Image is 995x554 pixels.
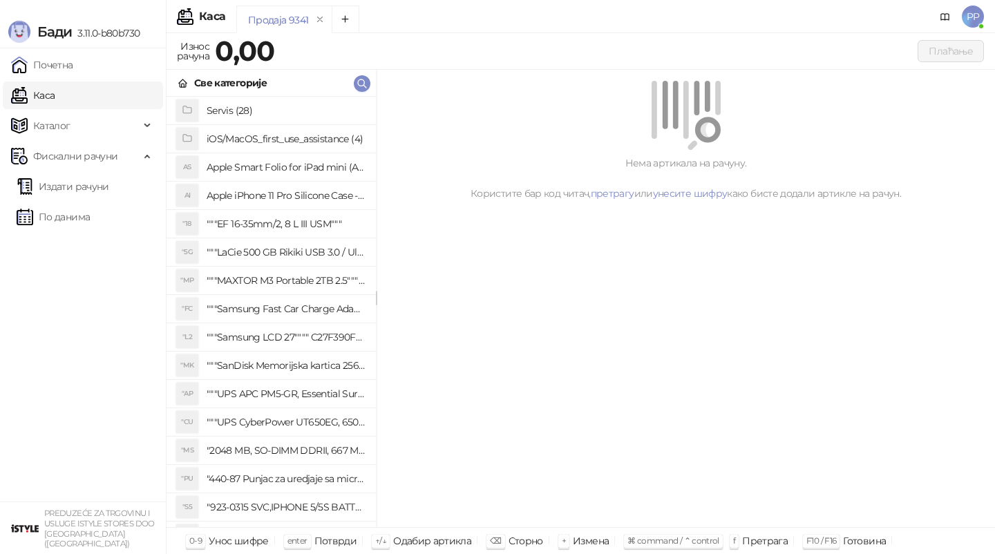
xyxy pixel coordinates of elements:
button: Add tab [332,6,359,33]
div: "CU [176,411,198,433]
h4: "440-87 Punjac za uredjaje sa micro USB portom 4/1, Stand." [207,468,365,490]
span: Каталог [33,112,70,140]
div: "S5 [176,496,198,518]
h4: """EF 16-35mm/2, 8 L III USM""" [207,213,365,235]
h4: Apple iPhone 11 Pro Silicone Case - Black [207,184,365,207]
span: 3.11.0-b80b730 [72,27,140,39]
span: Фискални рачуни [33,142,117,170]
div: Износ рачуна [174,37,212,65]
div: "SD [176,524,198,546]
h4: """LaCie 500 GB Rikiki USB 3.0 / Ultra Compact & Resistant aluminum / USB 3.0 / 2.5""""""" [207,241,365,263]
span: Бади [37,23,72,40]
span: PP [962,6,984,28]
div: AI [176,184,198,207]
div: "PU [176,468,198,490]
h4: "923-0448 SVC,IPHONE,TOURQUE DRIVER KIT .65KGF- CM Šrafciger " [207,524,365,546]
div: Продаја 9341 [248,12,308,28]
h4: """Samsung Fast Car Charge Adapter, brzi auto punja_, boja crna""" [207,298,365,320]
div: "5G [176,241,198,263]
div: Готовина [843,532,886,550]
h4: """Samsung LCD 27"""" C27F390FHUXEN""" [207,326,365,348]
strong: 0,00 [215,34,274,68]
div: "L2 [176,326,198,348]
a: Почетна [11,51,73,79]
a: унесите шифру [653,187,728,200]
div: Каса [199,11,225,22]
img: Logo [8,21,30,43]
div: Унос шифре [209,532,269,550]
h4: "2048 MB, SO-DIMM DDRII, 667 MHz, Napajanje 1,8 0,1 V, Latencija CL5" [207,439,365,461]
h4: """UPS CyberPower UT650EG, 650VA/360W , line-int., s_uko, desktop""" [207,411,365,433]
div: Нема артикала на рачуну. Користите бар код читач, или како бисте додали артикле на рачун. [393,155,978,201]
span: + [562,535,566,546]
a: Каса [11,82,55,109]
h4: """UPS APC PM5-GR, Essential Surge Arrest,5 utic_nica""" [207,383,365,405]
span: ↑/↓ [375,535,386,546]
div: "MK [176,354,198,376]
h4: """MAXTOR M3 Portable 2TB 2.5"""" crni eksterni hard disk HX-M201TCB/GM""" [207,269,365,292]
div: "MP [176,269,198,292]
div: "FC [176,298,198,320]
div: Све категорије [194,75,267,90]
button: remove [311,14,329,26]
a: Издати рачуни [17,173,109,200]
button: Плаћање [918,40,984,62]
span: ⌫ [490,535,501,546]
a: претрагу [591,187,634,200]
div: grid [167,97,376,527]
div: Претрага [742,532,788,550]
h4: iOS/MacOS_first_use_assistance (4) [207,128,365,150]
a: По данима [17,203,90,231]
h4: """SanDisk Memorijska kartica 256GB microSDXC sa SD adapterom SDSQXA1-256G-GN6MA - Extreme PLUS, ... [207,354,365,376]
span: enter [287,535,307,546]
div: Измена [573,532,609,550]
span: F10 / F16 [806,535,836,546]
a: Документација [934,6,956,28]
div: "AP [176,383,198,405]
span: f [733,535,735,546]
div: "18 [176,213,198,235]
div: Сторно [509,532,543,550]
div: Одабир артикла [393,532,471,550]
span: 0-9 [189,535,202,546]
img: 64x64-companyLogo-77b92cf4-9946-4f36-9751-bf7bb5fd2c7d.png [11,515,39,542]
span: ⌘ command / ⌃ control [627,535,719,546]
h4: Apple Smart Folio for iPad mini (A17 Pro) - Sage [207,156,365,178]
div: "MS [176,439,198,461]
h4: "923-0315 SVC,IPHONE 5/5S BATTERY REMOVAL TRAY Držač za iPhone sa kojim se otvara display [207,496,365,518]
div: Потврди [314,532,357,550]
h4: Servis (28) [207,99,365,122]
div: AS [176,156,198,178]
small: PREDUZEĆE ZA TRGOVINU I USLUGE ISTYLE STORES DOO [GEOGRAPHIC_DATA] ([GEOGRAPHIC_DATA]) [44,508,155,548]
